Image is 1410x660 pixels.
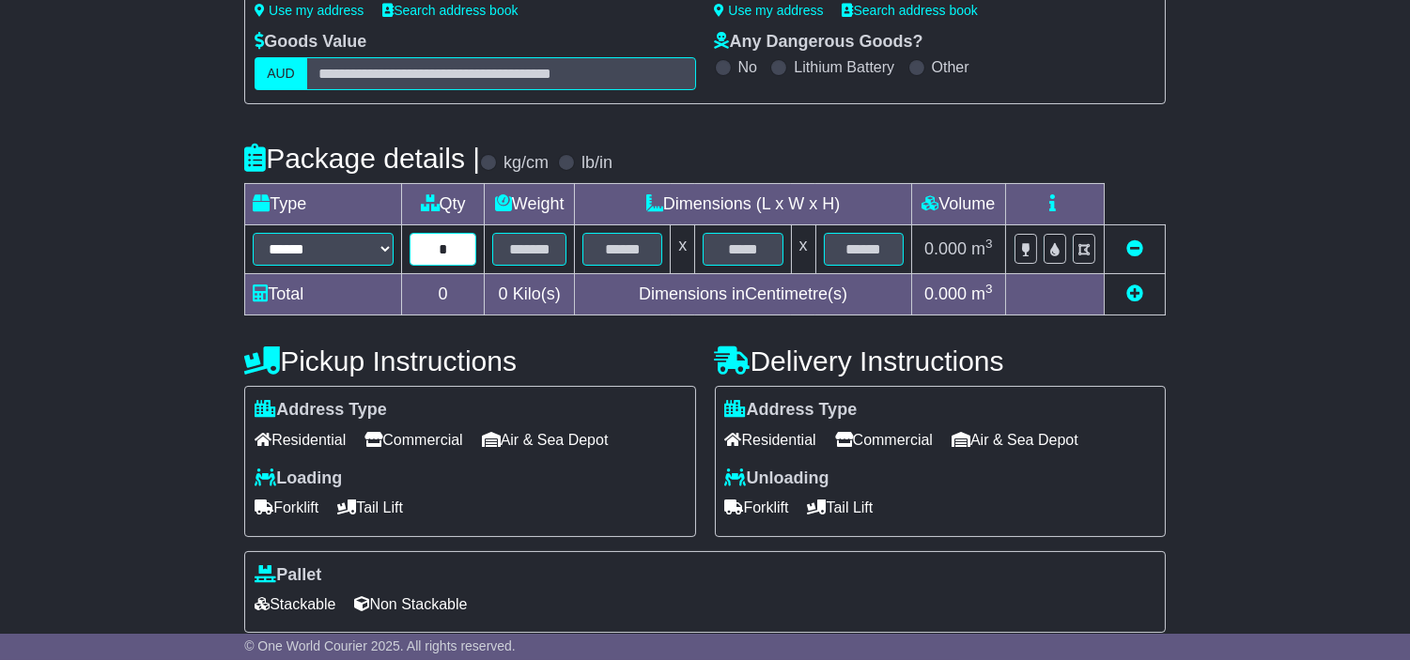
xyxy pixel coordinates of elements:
[985,237,993,251] sup: 3
[971,239,993,258] span: m
[738,58,757,76] label: No
[354,590,467,619] span: Non Stackable
[402,184,485,225] td: Qty
[245,184,402,225] td: Type
[337,493,403,522] span: Tail Lift
[715,3,824,18] a: Use my address
[952,425,1078,454] span: Air & Sea Depot
[364,425,462,454] span: Commercial
[504,153,549,174] label: kg/cm
[808,493,874,522] span: Tail Lift
[924,239,967,258] span: 0.000
[485,274,575,315] td: Kilo(s)
[382,3,518,18] a: Search address book
[715,345,1166,376] h4: Delivery Instructions
[255,493,318,522] span: Forklift
[244,143,480,174] h4: Package details |
[725,493,789,522] span: Forklift
[575,184,912,225] td: Dimensions (L x W x H)
[255,32,366,53] label: Goods Value
[255,3,364,18] a: Use my address
[671,225,695,274] td: x
[482,425,609,454] span: Air & Sea Depot
[255,425,346,454] span: Residential
[791,225,815,274] td: x
[1126,284,1143,303] a: Add new item
[255,590,335,619] span: Stackable
[499,284,508,303] span: 0
[725,468,829,489] label: Unloading
[924,284,967,303] span: 0.000
[715,32,923,53] label: Any Dangerous Goods?
[244,638,516,653] span: © One World Courier 2025. All rights reserved.
[971,284,993,303] span: m
[843,3,978,18] a: Search address book
[255,468,342,489] label: Loading
[255,400,387,421] label: Address Type
[485,184,575,225] td: Weight
[1126,239,1143,258] a: Remove this item
[985,282,993,296] sup: 3
[932,58,969,76] label: Other
[244,345,695,376] h4: Pickup Instructions
[255,565,321,586] label: Pallet
[794,58,894,76] label: Lithium Battery
[402,274,485,315] td: 0
[725,400,858,421] label: Address Type
[581,153,612,174] label: lb/in
[725,425,816,454] span: Residential
[245,274,402,315] td: Total
[255,57,307,90] label: AUD
[911,184,1005,225] td: Volume
[575,274,912,315] td: Dimensions in Centimetre(s)
[835,425,933,454] span: Commercial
